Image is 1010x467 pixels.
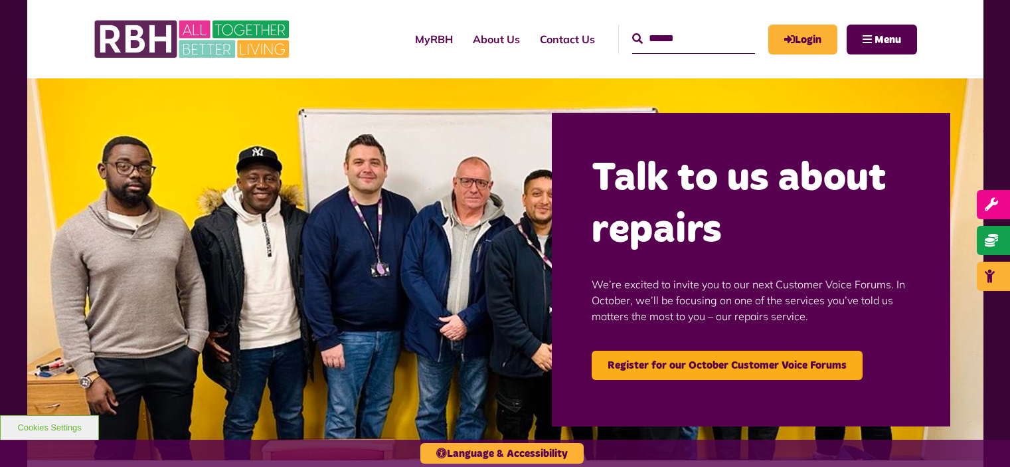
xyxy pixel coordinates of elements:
[768,25,837,54] a: MyRBH
[405,21,463,57] a: MyRBH
[420,443,584,464] button: Language & Accessibility
[27,78,983,460] img: Group photo of customers and colleagues at the Lighthouse Project
[592,256,910,344] p: We’re excited to invite you to our next Customer Voice Forums. In October, we’ll be focusing on o...
[875,35,901,45] span: Menu
[847,25,917,54] button: Navigation
[94,13,293,65] img: RBH
[530,21,605,57] a: Contact Us
[592,153,910,256] h2: Talk to us about repairs
[592,351,863,380] a: Register for our October Customer Voice Forums
[463,21,530,57] a: About Us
